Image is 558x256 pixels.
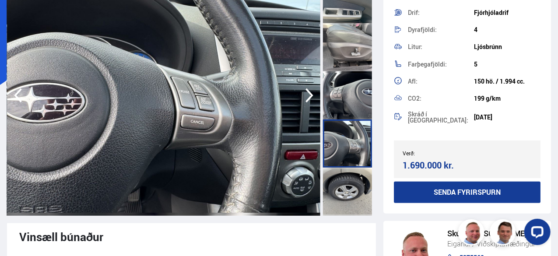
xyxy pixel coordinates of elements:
[474,26,540,33] div: 4
[474,61,540,68] div: 5
[19,230,364,243] div: Vinsæll búnaður
[474,43,540,50] div: Ljósbrúnn
[403,159,465,171] div: 1.690.000 kr.
[403,150,467,156] div: Verð:
[491,221,517,247] img: FbJEzSuNWCJXmdc-.webp
[474,95,540,102] div: 199 g/km
[408,44,474,50] div: Litur:
[517,215,554,252] iframe: LiveChat chat widget
[408,61,474,67] div: Farþegafjöldi:
[408,78,474,84] div: Afl:
[474,78,540,85] div: 150 hö. / 1.994 cc.
[474,9,540,16] div: Fjórhjóladrif
[394,182,540,203] button: Senda fyrirspurn
[474,114,540,121] div: [DATE]
[447,229,543,238] div: Skúli [PERSON_NAME]
[408,95,474,102] div: CO2:
[447,238,543,249] div: Eigandi / Viðskiptafræðingur
[408,10,474,16] div: Drif:
[460,221,486,247] img: siFngHWaQ9KaOqBr.png
[408,111,474,123] div: Skráð í [GEOGRAPHIC_DATA]:
[408,27,474,33] div: Dyrafjöldi:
